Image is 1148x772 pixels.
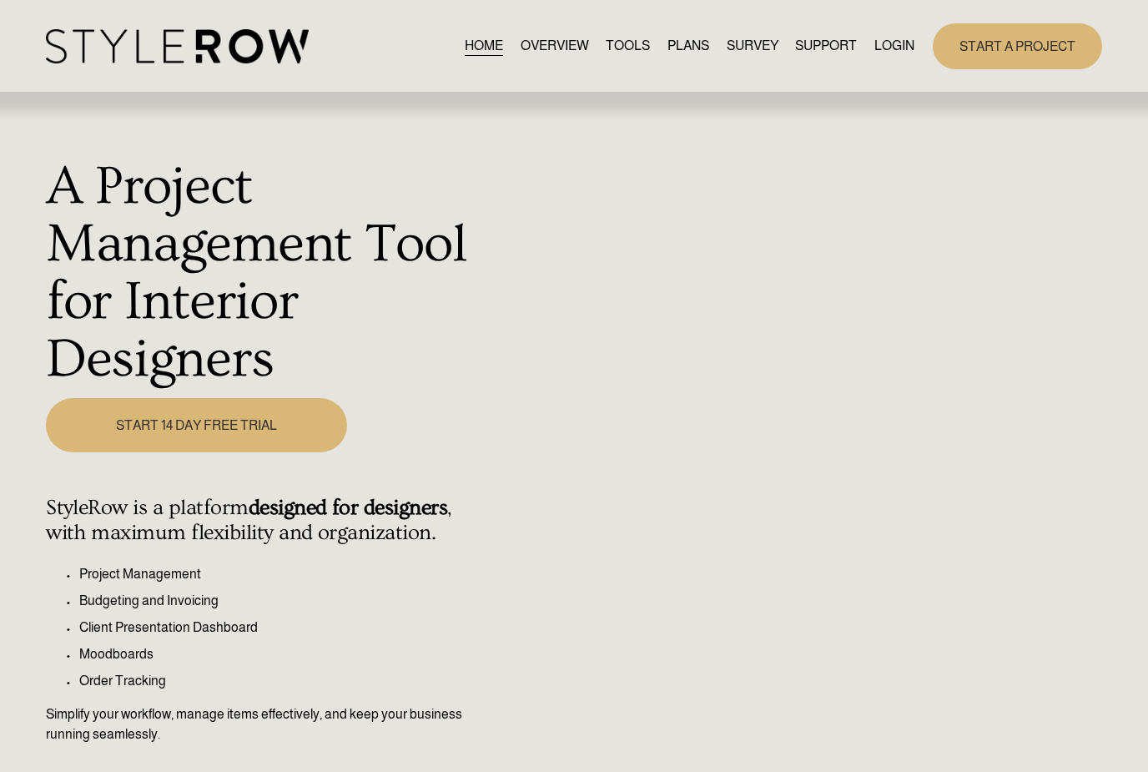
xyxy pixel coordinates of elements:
[933,23,1102,69] a: START A PROJECT
[795,36,857,56] span: SUPPORT
[249,496,448,520] strong: designed for designers
[46,704,481,744] p: Simplify your workflow, manage items effectively, and keep your business running seamlessly.
[79,618,481,638] p: Client Presentation Dashboard
[521,35,589,58] a: OVERVIEW
[667,35,709,58] a: PLANS
[79,591,481,611] p: Budgeting and Invoicing
[46,398,347,452] a: START 14 DAY FREE TRIAL
[79,564,481,584] p: Project Management
[606,35,650,58] a: TOOLS
[795,35,857,58] a: folder dropdown
[46,496,481,547] h4: StyleRow is a platform , with maximum flexibility and organization.
[874,35,914,58] a: LOGIN
[46,29,309,63] img: StyleRow
[79,671,481,691] p: Order Tracking
[46,158,481,389] h1: A Project Management Tool for Interior Designers
[727,35,778,58] a: SURVEY
[465,35,503,58] a: HOME
[79,644,481,664] p: Moodboards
